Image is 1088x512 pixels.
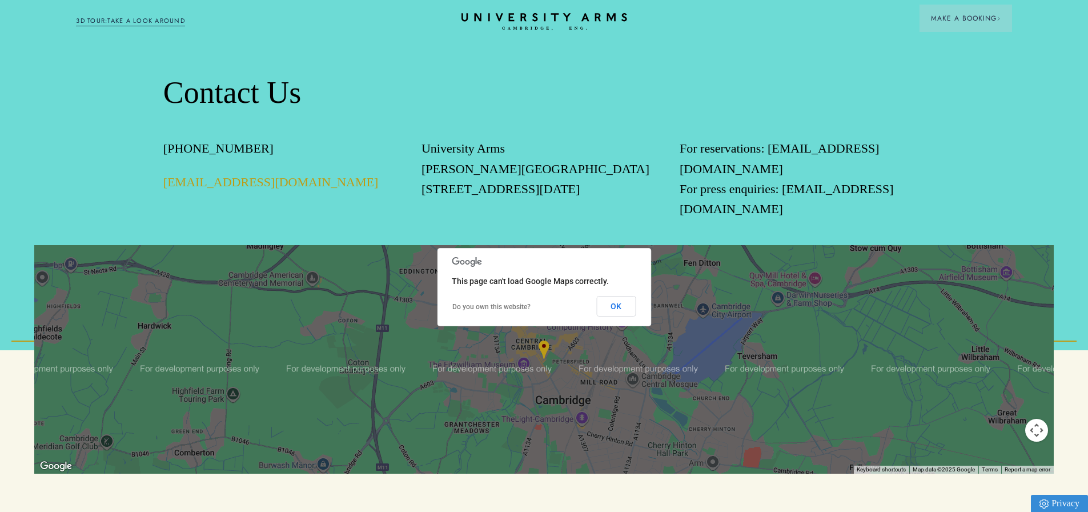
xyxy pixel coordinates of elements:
a: Do you own this website? [452,303,531,311]
a: [EMAIL_ADDRESS][DOMAIN_NAME] [163,175,378,189]
a: [PHONE_NUMBER] [163,141,274,155]
a: Terms (opens in new tab) [982,466,998,473]
a: 3D TOUR:TAKE A LOOK AROUND [76,16,185,26]
button: Map camera controls [1025,419,1048,442]
button: OK [596,296,636,317]
span: This page can't load Google Maps correctly. [452,277,609,286]
span: Make a Booking [931,13,1001,23]
a: Report a map error [1005,466,1050,473]
a: Privacy [1031,495,1088,512]
p: For reservations: [EMAIL_ADDRESS][DOMAIN_NAME] For press enquiries: [EMAIL_ADDRESS][DOMAIN_NAME] [680,138,925,219]
img: Google [37,459,75,474]
img: Privacy [1039,499,1049,509]
img: Arrow icon [997,17,1001,21]
a: Open this area in Google Maps (opens a new window) [37,459,75,474]
a: Home [461,13,627,31]
button: Keyboard shortcuts [857,466,906,474]
span: Map data ©2025 Google [913,466,975,473]
h2: Contact Us [163,74,925,112]
p: University Arms [PERSON_NAME][GEOGRAPHIC_DATA][STREET_ADDRESS][DATE] [421,138,667,199]
button: Make a BookingArrow icon [920,5,1012,32]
